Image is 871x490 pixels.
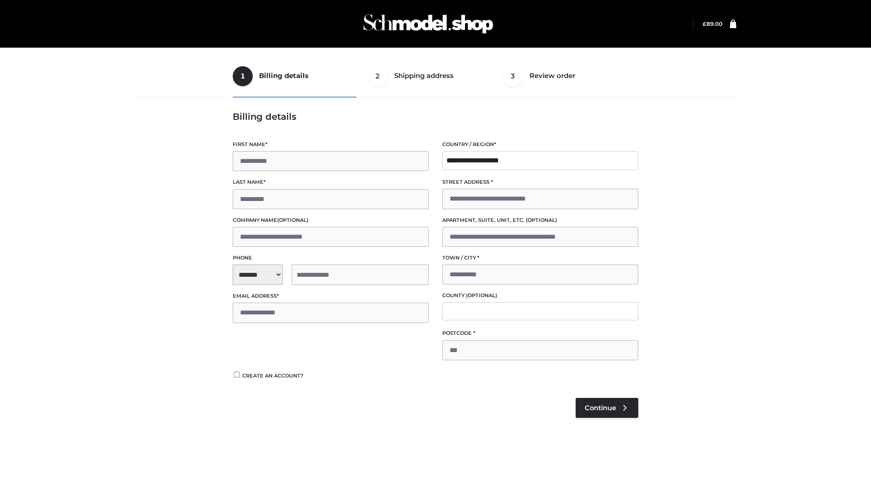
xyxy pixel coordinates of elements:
[233,292,429,300] label: Email address
[442,291,638,300] label: County
[442,140,638,149] label: Country / Region
[442,178,638,186] label: Street address
[442,329,638,338] label: Postcode
[466,292,497,299] span: (optional)
[233,111,638,122] h3: Billing details
[233,372,241,377] input: Create an account?
[703,20,706,27] span: £
[360,6,496,42] img: Schmodel Admin 964
[277,217,308,223] span: (optional)
[233,178,429,186] label: Last name
[233,216,429,225] label: Company name
[442,254,638,262] label: Town / City
[233,254,429,262] label: Phone
[233,140,429,149] label: First name
[242,372,303,379] span: Create an account?
[442,216,638,225] label: Apartment, suite, unit, etc.
[526,217,557,223] span: (optional)
[576,398,638,418] a: Continue
[703,20,722,27] bdi: 89.00
[585,404,616,412] span: Continue
[703,20,722,27] a: £89.00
